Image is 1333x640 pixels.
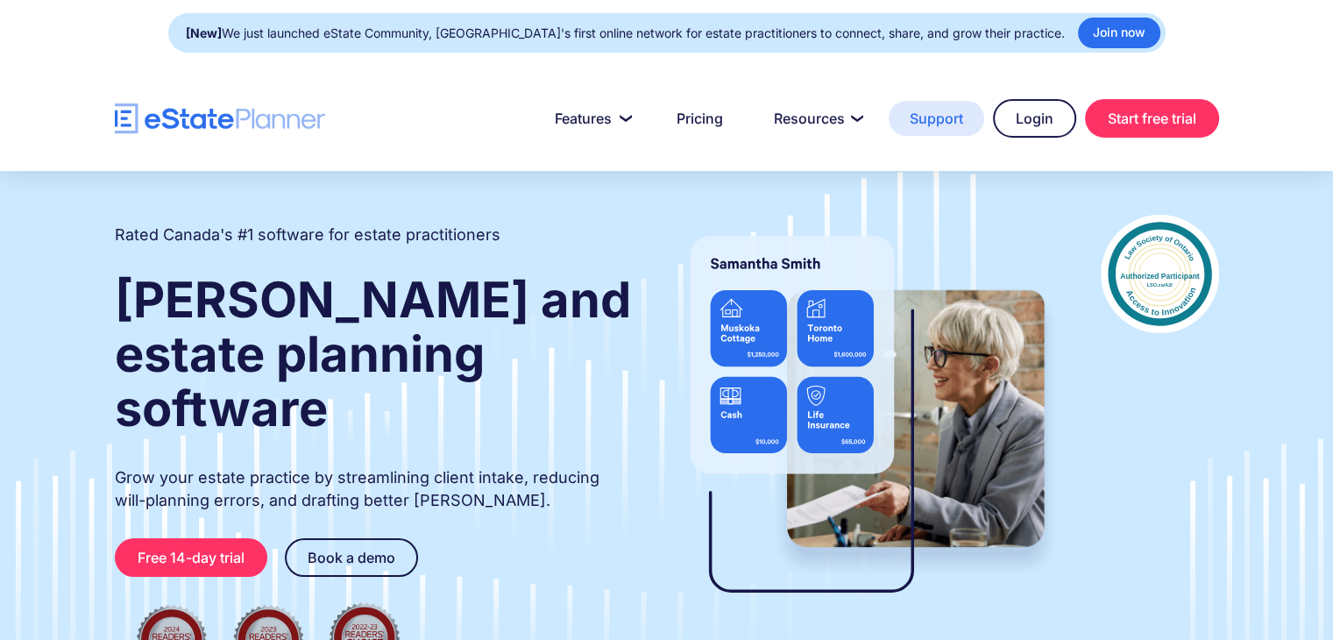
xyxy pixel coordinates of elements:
[115,224,500,246] h2: Rated Canada's #1 software for estate practitioners
[993,99,1076,138] a: Login
[186,21,1065,46] div: We just launched eState Community, [GEOGRAPHIC_DATA]'s first online network for estate practition...
[1085,99,1219,138] a: Start free trial
[115,103,325,134] a: home
[889,101,984,136] a: Support
[656,101,744,136] a: Pricing
[115,466,634,512] p: Grow your estate practice by streamlining client intake, reducing will-planning errors, and draft...
[1078,18,1160,48] a: Join now
[115,270,631,438] strong: [PERSON_NAME] and estate planning software
[534,101,647,136] a: Features
[669,215,1066,627] img: estate planner showing wills to their clients, using eState Planner, a leading estate planning so...
[285,538,418,577] a: Book a demo
[753,101,880,136] a: Resources
[186,25,222,40] strong: [New]
[115,538,267,577] a: Free 14-day trial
